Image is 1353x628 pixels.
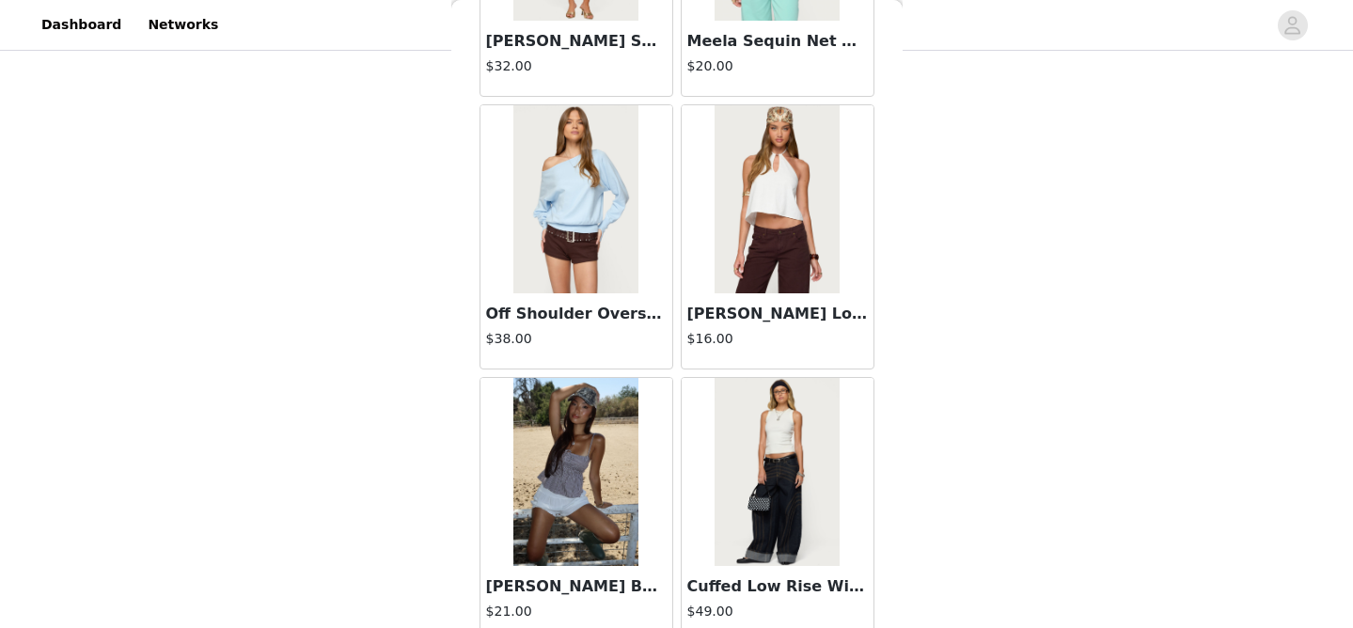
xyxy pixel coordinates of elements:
[715,105,840,293] img: Oliviana Linen Look Halter Top
[687,602,868,621] h4: $49.00
[513,105,638,293] img: Off Shoulder Oversized Sweater
[715,378,840,566] img: Cuffed Low Rise Wide Leg Jeans
[687,575,868,598] h3: Cuffed Low Rise Wide Leg Jeans
[486,602,667,621] h4: $21.00
[687,303,868,325] h3: [PERSON_NAME] Look Halter Top
[687,56,868,76] h4: $20.00
[486,329,667,349] h4: $38.00
[136,4,229,46] a: Networks
[486,303,667,325] h3: Off Shoulder Oversized Sweater
[486,30,667,53] h3: [PERSON_NAME] Sequin Micro Shorts
[486,575,667,598] h3: [PERSON_NAME] Babydoll Top
[1283,10,1301,40] div: avatar
[513,378,638,566] img: Zahara Gingham Babydoll Top
[687,30,868,53] h3: Meela Sequin Net Halter Top
[687,329,868,349] h4: $16.00
[486,56,667,76] h4: $32.00
[30,4,133,46] a: Dashboard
